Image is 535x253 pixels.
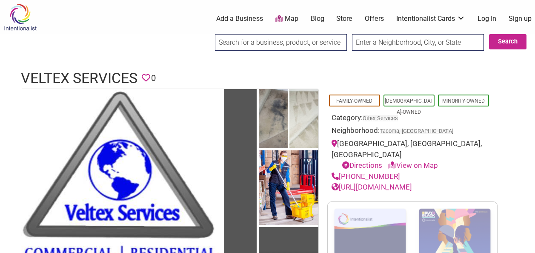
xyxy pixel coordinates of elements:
input: Enter a Neighborhood, City, or State [352,34,484,51]
input: Search for a business, product, or service [215,34,347,51]
div: Category: [332,112,493,126]
a: Family-Owned [336,98,372,104]
a: Intentionalist Cards [396,14,465,23]
div: [GEOGRAPHIC_DATA], [GEOGRAPHIC_DATA], [GEOGRAPHIC_DATA] [332,138,493,171]
div: Neighborhood: [332,125,493,138]
a: Minority-Owned [442,98,485,104]
a: View on Map [388,161,438,170]
a: Store [336,14,352,23]
h1: Veltex Services [21,68,137,89]
a: [DEMOGRAPHIC_DATA]-Owned [385,98,433,115]
span: 0 [151,72,156,85]
a: Map [275,14,298,24]
a: Other Services [363,115,398,121]
a: Offers [365,14,384,23]
a: Directions [342,161,382,170]
a: Add a Business [216,14,263,23]
a: [URL][DOMAIN_NAME] [332,183,412,191]
button: Search [489,34,526,49]
a: Log In [478,14,496,23]
a: Blog [311,14,324,23]
a: [PHONE_NUMBER] [332,172,400,181]
span: Tacoma, [GEOGRAPHIC_DATA] [380,129,453,134]
a: Sign up [509,14,532,23]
